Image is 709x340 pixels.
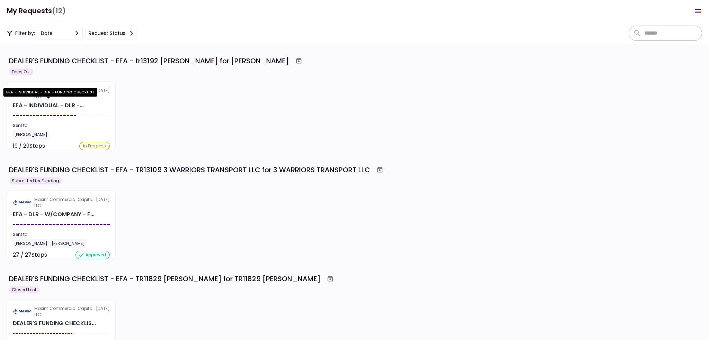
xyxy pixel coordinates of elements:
[9,177,62,184] div: Submitted for Funding
[9,165,370,175] div: DEALER'S FUNDING CHECKLIST - EFA - TR13109 3 WARRIORS TRANSPORT LLC for 3 WARRIORS TRANSPORT LLC
[9,286,39,293] div: Closed Lost
[13,305,110,318] div: [DATE]
[3,88,97,97] div: EFA - INDIVIDUAL - DLR - FUNDING CHECKLIST
[9,274,321,284] div: DEALER'S FUNDING CHECKLIST - EFA - TR11829 [PERSON_NAME] for TR11829 [PERSON_NAME]
[13,101,84,110] div: EFA - INDIVIDUAL - DLR - FUNDING CHECKLIST
[75,251,110,259] div: approved
[9,68,34,75] div: Docs Out
[690,3,706,19] button: Open menu
[52,4,66,18] span: (12)
[13,309,32,315] img: Partner logo
[374,164,386,176] button: Archive workflow
[13,231,110,238] div: Sent to:
[13,239,49,248] div: [PERSON_NAME]
[41,29,53,37] div: date
[293,55,305,67] button: Archive workflow
[34,305,96,318] div: Maxim Commercial Capital LLC
[38,27,83,39] button: date
[13,319,96,328] div: DEALER'S FUNDING CHECKLIST - EFA TR11829 TIMOTHY DARRELL BELCHER
[7,4,66,18] h1: My Requests
[86,27,137,39] button: Request status
[9,56,289,66] div: DEALER'S FUNDING CHECKLIST - EFA - tr13192 [PERSON_NAME] for [PERSON_NAME]
[13,251,47,259] div: 27 / 27 Steps
[13,88,110,100] div: [DATE]
[79,142,110,150] div: In Progress
[34,196,96,209] div: Maxim Commercial Capital LLC
[13,196,110,209] div: [DATE]
[13,210,95,219] div: EFA - DLR - W/COMPANY - FUNDING CHECKLIST
[13,122,110,129] div: Sent to:
[13,130,49,139] div: [PERSON_NAME]
[324,273,336,285] button: Archive workflow
[13,200,32,206] img: Partner logo
[13,142,45,150] div: 19 / 29 Steps
[50,239,86,248] div: [PERSON_NAME]
[34,88,96,100] div: Maxim Commercial Capital LLC
[7,27,137,39] div: Filter by:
